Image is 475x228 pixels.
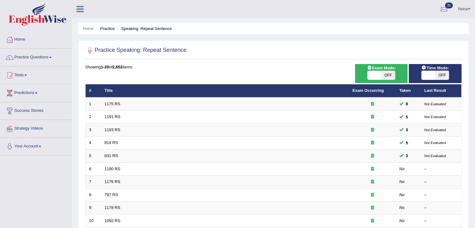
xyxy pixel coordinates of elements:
[0,49,72,64] a: Practice Questions
[353,127,393,133] div: Exam occurring question
[95,26,115,32] li: Practice
[421,84,462,97] th: Last Result
[399,179,405,184] em: No
[424,205,458,211] div: –
[353,192,393,198] div: Exam occurring question
[105,205,121,210] a: 1178 RS
[424,218,458,224] div: –
[85,64,462,70] div: Showing of items.
[86,214,101,227] td: 10
[86,97,101,111] td: 1
[403,114,411,120] span: You can still take this question
[105,192,118,197] a: 797 RS
[353,153,393,159] div: Exam occurring question
[83,26,94,31] a: Home
[353,101,393,107] div: Exam occurring question
[86,84,101,97] th: #
[105,179,121,184] a: 1176 RS
[353,218,393,224] div: Exam occurring question
[424,166,458,172] div: –
[403,152,411,159] span: You can still take this question
[105,153,118,158] a: 831 RS
[105,140,118,145] a: 814 RS
[403,101,411,107] span: You can still take this question
[424,192,458,198] div: –
[112,65,123,69] b: 2,652
[353,88,384,93] a: Exam Occurring
[396,84,421,97] th: Taken
[424,179,458,185] div: –
[399,205,405,210] em: No
[419,65,452,71] span: Time Mode:
[105,166,121,171] a: 1190 RS
[353,166,393,172] div: Exam occurring question
[424,154,446,158] small: Not Evaluated
[381,71,395,80] span: OFF
[355,64,408,83] div: Show exams occurring in exams
[0,31,72,47] a: Home
[0,120,72,136] a: Strategy Videos
[86,111,101,124] td: 2
[353,179,393,185] div: Exam occurring question
[0,84,72,100] a: Predictions
[86,150,101,163] td: 5
[403,140,411,146] span: You can still take this question
[399,192,405,197] em: No
[399,218,405,223] em: No
[116,26,172,32] li: Speaking: Repeat Sentence
[105,127,121,132] a: 1193 RS
[403,126,411,133] span: You can still take this question
[435,71,449,80] span: OFF
[399,166,405,171] em: No
[86,201,101,215] td: 9
[0,67,72,82] a: Tests
[101,84,349,97] th: Title
[86,188,101,201] td: 8
[353,205,393,211] div: Exam occurring question
[445,2,453,8] span: 26
[86,176,101,189] td: 7
[364,65,398,71] span: Exam Mode:
[0,138,72,153] a: Your Account
[105,102,121,106] a: 1175 RS
[353,114,393,120] div: Exam occurring question
[424,115,446,119] small: Not Evaluated
[424,128,446,132] small: Not Evaluated
[105,218,121,223] a: 1092 RS
[101,65,109,69] b: 1-20
[105,114,121,119] a: 1191 RS
[86,162,101,176] td: 6
[424,102,446,106] small: Not Evaluated
[86,123,101,136] td: 3
[86,136,101,150] td: 4
[424,141,446,145] small: Not Evaluated
[353,140,393,146] div: Exam occurring question
[0,102,72,118] a: Success Stories
[85,46,186,55] h2: Practice Speaking: Repeat Sentence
